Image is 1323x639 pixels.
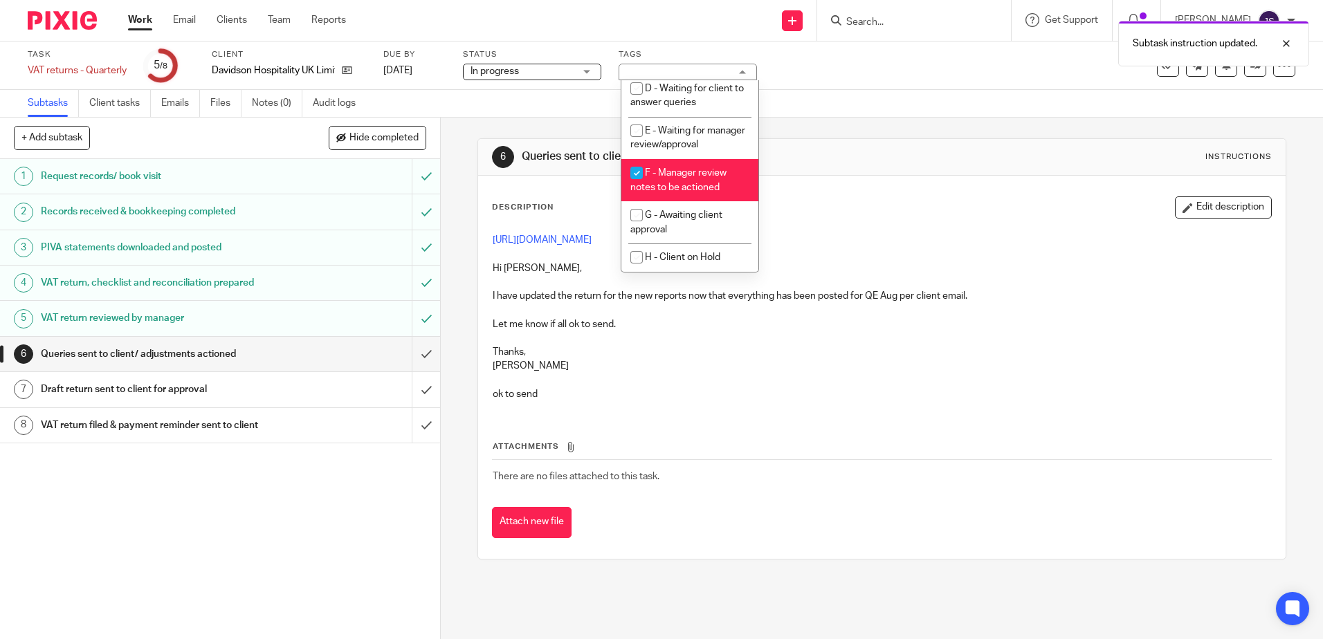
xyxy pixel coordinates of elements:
label: Tags [619,49,757,60]
span: There are no files attached to this task. [493,472,659,481]
p: ok to send [493,387,1270,401]
p: Hi [PERSON_NAME], [493,261,1270,275]
div: 8 [14,416,33,435]
a: Reports [311,13,346,27]
label: Due by [383,49,446,60]
p: Let me know if all ok to send. [493,317,1270,331]
button: Edit description [1175,196,1272,219]
div: 1 [14,167,33,186]
h1: PIVA statements downloaded and posted [41,237,279,258]
p: [PERSON_NAME] [493,359,1270,373]
div: VAT returns - Quarterly [28,64,127,77]
div: 6 [14,344,33,364]
a: Subtasks [28,90,79,117]
div: 3 [14,238,33,257]
span: Hide completed [349,133,419,144]
span: E - Waiting for manager review/approval [630,126,745,150]
a: Files [210,90,241,117]
h1: Request records/ book visit [41,166,279,187]
span: F - Manager review notes to be actioned [630,168,727,192]
a: Notes (0) [252,90,302,117]
a: Clients [217,13,247,27]
button: Hide completed [329,126,426,149]
img: svg%3E [1258,10,1280,32]
div: 4 [14,273,33,293]
label: Status [463,49,601,60]
p: I have updated the return for the new reports now that everything has been posted for QE Aug per ... [493,289,1270,303]
p: Davidson Hospitality UK Limited [212,64,335,77]
label: Task [28,49,127,60]
p: Description [492,202,554,213]
h1: Draft return sent to client for approval [41,379,279,400]
div: 2 [14,203,33,222]
a: Audit logs [313,90,366,117]
h1: VAT return filed & payment reminder sent to client [41,415,279,436]
span: [DATE] [383,66,412,75]
small: /8 [160,62,167,70]
div: 5 [154,57,167,73]
img: Pixie [28,11,97,30]
span: Attachments [493,443,559,450]
p: Thanks, [493,345,1270,359]
h1: VAT return, checklist and reconciliation prepared [41,272,279,293]
button: Attach new file [492,507,572,538]
h1: VAT return reviewed by manager [41,308,279,328]
p: Subtask instruction updated. [1133,37,1257,50]
a: Team [268,13,291,27]
div: 5 [14,309,33,328]
a: [URL][DOMAIN_NAME] [493,235,592,245]
a: Work [128,13,152,27]
span: G - Awaiting client approval [630,210,722,234]
a: Emails [161,90,200,117]
div: 6 [492,146,514,168]
span: H - Client on Hold [645,252,720,262]
h1: Queries sent to client/ adjustments actioned [41,344,279,364]
span: In progress [471,66,519,76]
h1: Queries sent to client/ adjustments actioned [522,149,911,164]
a: Client tasks [89,90,151,117]
button: + Add subtask [14,126,90,149]
span: D - Waiting for client to answer queries [630,84,744,108]
div: Instructions [1205,151,1272,163]
label: Client [212,49,366,60]
div: 7 [14,380,33,399]
h1: Records received & bookkeeping completed [41,201,279,222]
a: Email [173,13,196,27]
